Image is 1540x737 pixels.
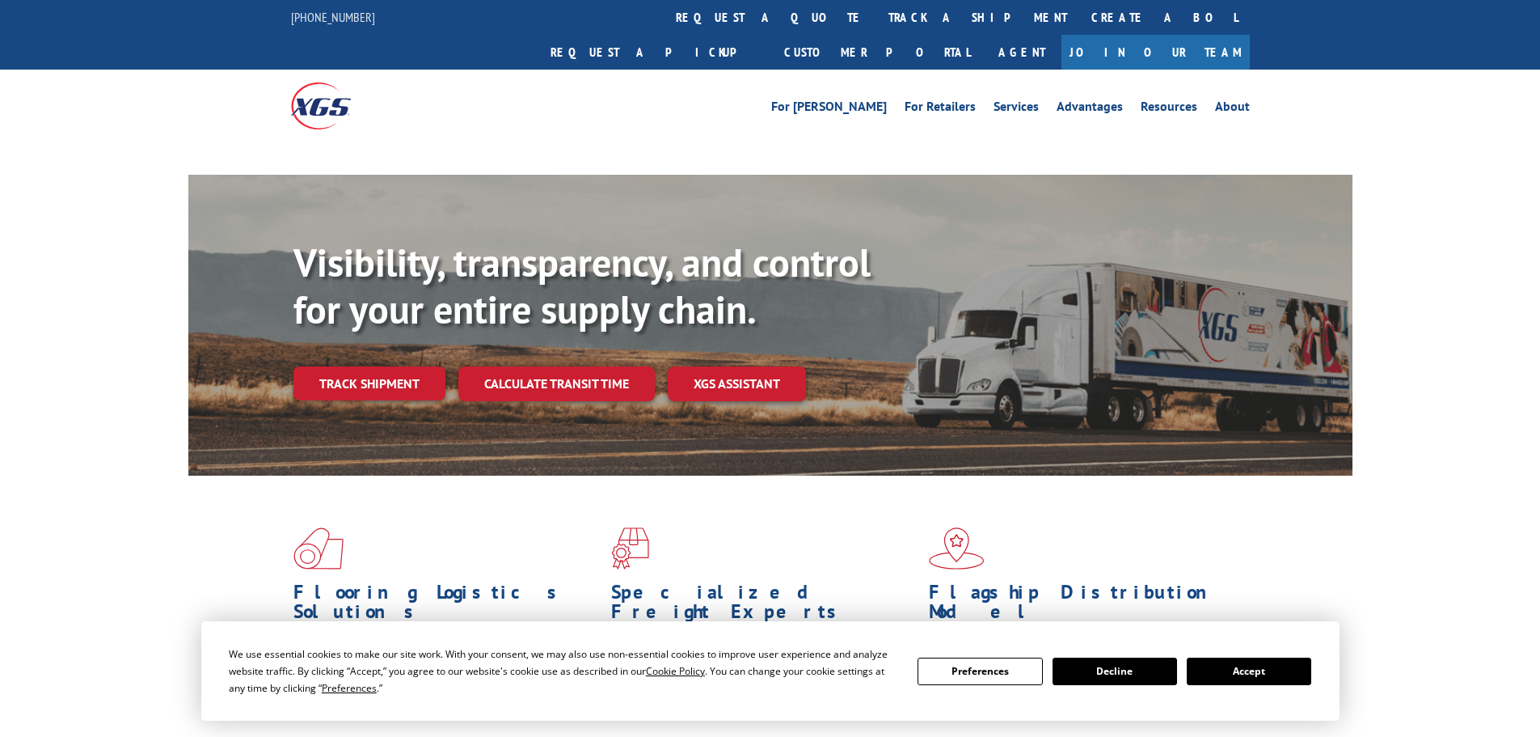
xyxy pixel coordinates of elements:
[611,527,649,570] img: xgs-icon-focused-on-flooring-red
[982,35,1061,70] a: Agent
[1141,100,1197,118] a: Resources
[905,100,976,118] a: For Retailers
[771,100,887,118] a: For [PERSON_NAME]
[1057,100,1123,118] a: Advantages
[1053,658,1177,685] button: Decline
[322,681,377,695] span: Preferences
[929,582,1234,629] h1: Flagship Distribution Model
[1187,658,1311,685] button: Accept
[646,664,705,678] span: Cookie Policy
[293,237,871,334] b: Visibility, transparency, and control for your entire supply chain.
[918,658,1042,685] button: Preferences
[293,582,599,629] h1: Flooring Logistics Solutions
[229,646,898,697] div: We use essential cookies to make our site work. With your consent, we may also use non-essential ...
[458,366,655,401] a: Calculate transit time
[293,366,445,400] a: Track shipment
[1061,35,1250,70] a: Join Our Team
[611,582,917,629] h1: Specialized Freight Experts
[201,621,1340,721] div: Cookie Consent Prompt
[929,527,985,570] img: xgs-icon-flagship-distribution-model-red
[668,366,806,401] a: XGS ASSISTANT
[994,100,1039,118] a: Services
[293,527,344,570] img: xgs-icon-total-supply-chain-intelligence-red
[1215,100,1250,118] a: About
[772,35,982,70] a: Customer Portal
[291,9,375,25] a: [PHONE_NUMBER]
[538,35,772,70] a: Request a pickup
